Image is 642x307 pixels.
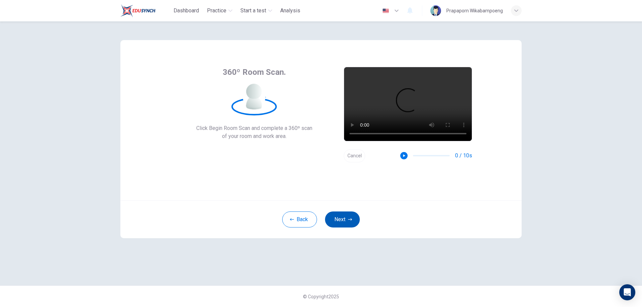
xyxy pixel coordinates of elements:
[325,211,360,227] button: Next
[278,5,303,17] button: Analysis
[174,7,199,15] span: Dashboard
[280,7,300,15] span: Analysis
[344,149,365,162] button: Cancel
[446,7,503,15] div: Prapaporn Wikabampoeng
[204,5,235,17] button: Practice
[171,5,202,17] button: Dashboard
[282,211,317,227] button: Back
[207,7,226,15] span: Practice
[196,132,312,140] span: of your room and work area.
[238,5,275,17] button: Start a test
[619,284,635,300] div: Open Intercom Messenger
[196,124,312,132] span: Click Begin Room Scan and complete a 360º scan
[120,4,171,17] a: Train Test logo
[223,67,286,78] span: 360º Room Scan.
[430,5,441,16] img: Profile picture
[303,294,339,299] span: © Copyright 2025
[382,8,390,13] img: en
[455,152,472,160] span: 0 / 10s
[120,4,155,17] img: Train Test logo
[240,7,266,15] span: Start a test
